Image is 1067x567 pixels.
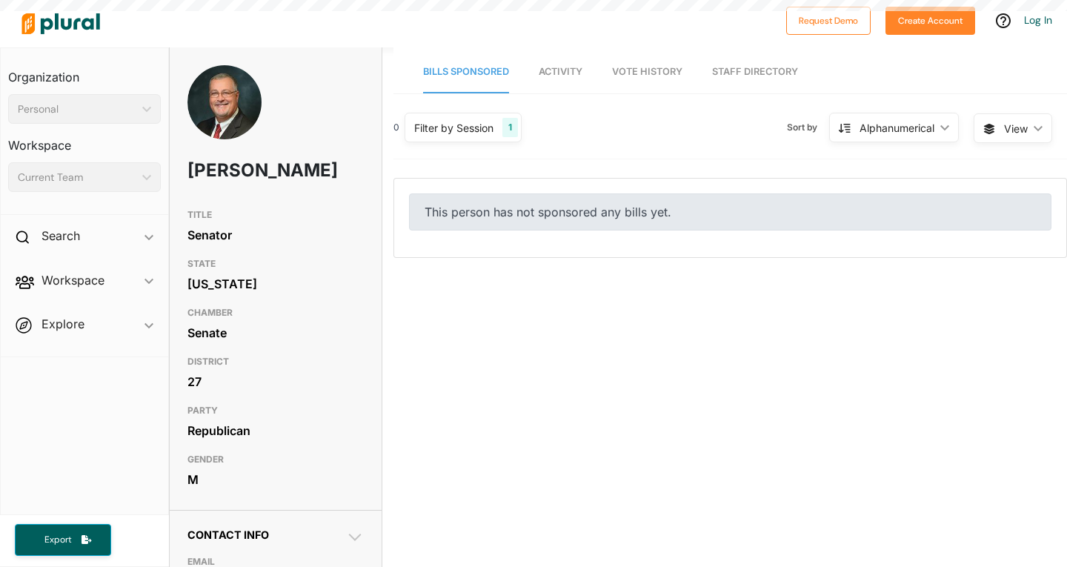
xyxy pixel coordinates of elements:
div: 27 [187,371,364,393]
a: Staff Directory [712,51,798,93]
h3: STATE [187,255,364,273]
div: Senate [187,322,364,344]
h3: TITLE [187,206,364,224]
h1: [PERSON_NAME] [187,148,293,193]
span: Export [34,534,82,546]
a: Request Demo [786,12,871,27]
a: Create Account [885,12,975,27]
div: 1 [502,118,518,137]
span: Bills Sponsored [423,66,509,77]
a: Activity [539,51,582,93]
span: Vote History [612,66,682,77]
button: Request Demo [786,7,871,35]
div: Personal [18,102,136,117]
div: 0 [393,121,399,134]
a: Bills Sponsored [423,51,509,93]
h3: GENDER [187,451,364,468]
div: Republican [187,420,364,442]
h3: DISTRICT [187,353,364,371]
a: Vote History [612,51,682,93]
h3: PARTY [187,402,364,420]
div: Filter by Session [414,120,493,136]
h2: Search [41,228,80,244]
div: Senator [187,224,364,246]
span: View [1004,121,1028,136]
a: Log In [1024,13,1052,27]
h3: CHAMBER [187,304,364,322]
div: Current Team [18,170,136,185]
div: M [187,468,364,491]
button: Export [15,524,111,556]
h3: Organization [8,56,161,88]
div: [US_STATE] [187,273,364,295]
img: Headshot of Ben Albritton [187,65,262,163]
span: Activity [539,66,582,77]
div: Alphanumerical [860,120,934,136]
button: Create Account [885,7,975,35]
div: This person has not sponsored any bills yet. [409,193,1051,231]
span: Sort by [787,121,829,134]
span: Contact Info [187,528,269,541]
h3: Workspace [8,124,161,156]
